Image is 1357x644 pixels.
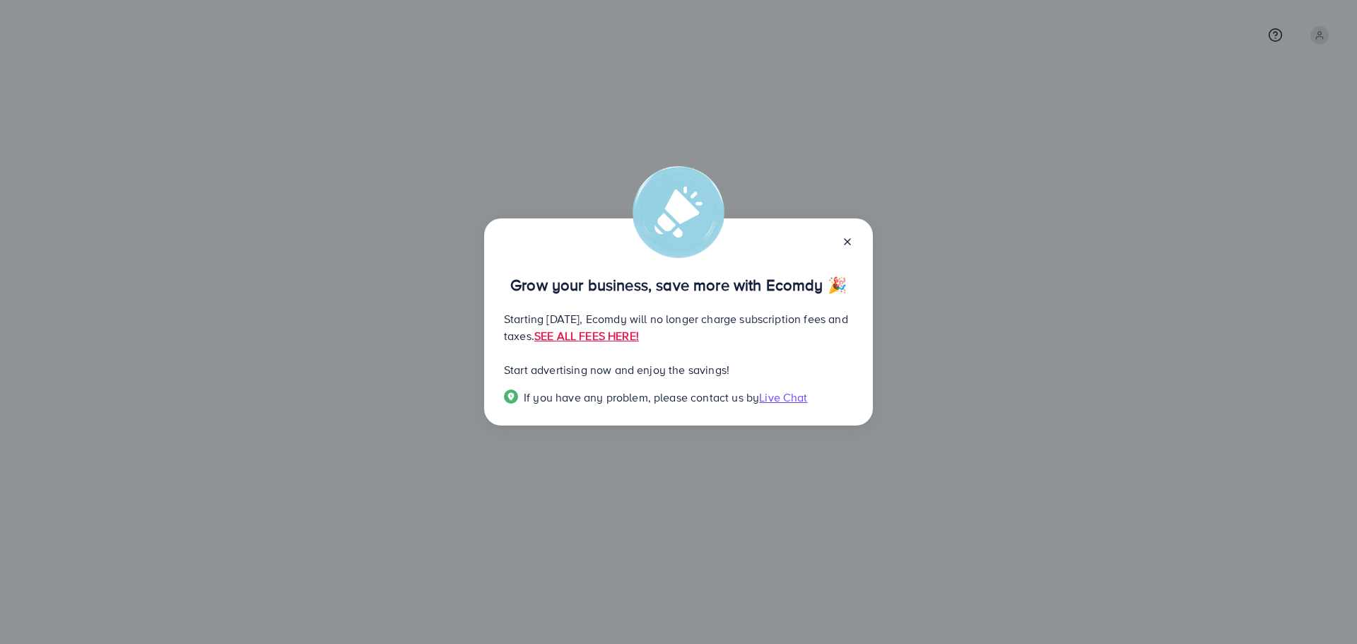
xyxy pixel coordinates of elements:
img: Popup guide [504,390,518,404]
p: Grow your business, save more with Ecomdy 🎉 [504,276,853,293]
p: Start advertising now and enjoy the savings! [504,361,853,378]
span: Live Chat [759,390,807,405]
p: Starting [DATE], Ecomdy will no longer charge subscription fees and taxes. [504,310,853,344]
span: If you have any problem, please contact us by [524,390,759,405]
a: SEE ALL FEES HERE! [534,328,639,344]
img: alert [633,166,724,258]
